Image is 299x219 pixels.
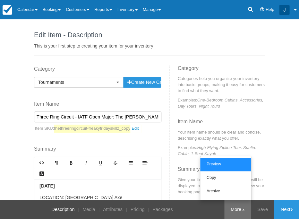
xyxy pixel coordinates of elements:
[3,5,12,15] img: checkfront-main-nav-mini-logo.png
[178,98,263,109] em: One-Bedroom Cabins, Accessories, Day Tours, Night Tours
[49,157,64,168] a: Format
[178,177,265,195] p: Give your item a short description. This will be displayed to the customer when they view your bo...
[80,200,97,219] a: Media
[279,5,289,15] div: J
[39,183,55,188] strong: [DATE]
[101,200,125,219] a: Attributes
[34,145,161,153] label: Summary
[34,101,161,108] label: Item Name
[178,145,256,156] em: High-Flying Zipline Tour, Sunfire Cabin, 1-Seat Kayak
[54,125,141,133] a: thethreeringcircuit-freakyfridayskillz_copy
[128,200,147,219] a: Pricing
[93,157,108,168] a: Underline
[178,97,265,109] p: Examples:
[108,157,123,168] a: Strikethrough
[265,7,274,12] span: Help
[38,79,115,85] span: Tournaments
[150,200,175,219] a: Packages
[178,119,265,129] h3: Item Name
[200,171,251,185] a: Copy
[200,185,251,198] a: Archive
[34,43,265,49] p: This is your first step to creating your item for your inventory
[64,157,79,168] a: Bold
[79,157,93,168] a: Italic
[34,66,161,73] label: Category
[178,145,265,157] p: Examples:
[224,200,251,219] a: More
[123,157,138,168] a: Lists
[178,66,265,76] h3: Category
[178,166,265,177] h3: Summary
[34,125,161,133] p: Item SKU:
[274,200,299,219] a: Next
[34,111,161,122] input: Enter a new Item Name
[34,157,49,168] a: HTML
[138,157,152,168] a: Align
[200,158,251,171] a: Preview
[251,200,274,219] a: Save
[34,31,265,39] h1: Edit Item - Description
[260,8,264,12] i: Help
[34,77,123,88] button: Tournaments
[39,194,156,208] p: LOCATION: [GEOGRAPHIC_DATA] Axe [GEOGRAPHIC_DATA]
[178,129,265,141] p: Your item name should be clear and concise, describing exactly what you offer.
[123,77,161,88] button: Create New Category
[178,75,265,94] p: Categories help you organize your inventory into basic groups, making it easy for customers to fi...
[34,168,49,179] a: Text Color
[49,200,77,219] a: Description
